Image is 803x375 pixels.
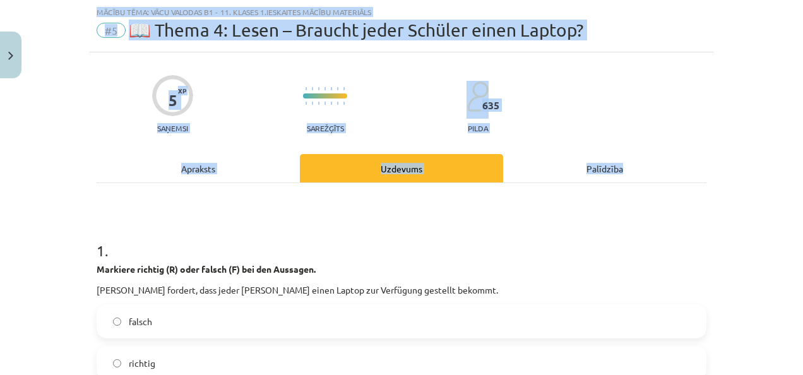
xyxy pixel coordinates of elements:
img: icon-short-line-57e1e144782c952c97e751825c79c345078a6d821885a25fce030b3d8c18986b.svg [318,102,319,105]
img: icon-short-line-57e1e144782c952c97e751825c79c345078a6d821885a25fce030b3d8c18986b.svg [343,102,345,105]
img: icon-short-line-57e1e144782c952c97e751825c79c345078a6d821885a25fce030b3d8c18986b.svg [312,87,313,90]
p: Saņemsi [152,124,193,133]
img: icon-short-line-57e1e144782c952c97e751825c79c345078a6d821885a25fce030b3d8c18986b.svg [337,102,338,105]
strong: Markiere richtig (R) oder falsch (F) bei den Aussagen. [97,263,316,275]
img: icon-close-lesson-0947bae3869378f0d4975bcd49f059093ad1ed9edebbc8119c70593378902aed.svg [8,52,13,60]
img: icon-short-line-57e1e144782c952c97e751825c79c345078a6d821885a25fce030b3d8c18986b.svg [318,87,319,90]
img: icon-short-line-57e1e144782c952c97e751825c79c345078a6d821885a25fce030b3d8c18986b.svg [312,102,313,105]
div: 5 [169,92,177,109]
h1: 1 . [97,220,706,259]
input: richtig [113,359,121,367]
div: Apraksts [97,154,300,182]
input: falsch [113,318,121,326]
span: richtig [129,357,155,370]
div: Palīdzība [503,154,706,182]
div: Uzdevums [300,154,503,182]
img: icon-short-line-57e1e144782c952c97e751825c79c345078a6d821885a25fce030b3d8c18986b.svg [337,87,338,90]
span: 📖 Thema 4: Lesen – Braucht jeder Schüler einen Laptop? [129,20,583,40]
img: icon-short-line-57e1e144782c952c97e751825c79c345078a6d821885a25fce030b3d8c18986b.svg [306,102,307,105]
span: 635 [482,100,499,111]
img: icon-short-line-57e1e144782c952c97e751825c79c345078a6d821885a25fce030b3d8c18986b.svg [324,87,326,90]
div: Mācību tēma: Vācu valodas b1 - 11. klases 1.ieskaites mācību materiāls [97,8,706,16]
img: icon-short-line-57e1e144782c952c97e751825c79c345078a6d821885a25fce030b3d8c18986b.svg [331,87,332,90]
span: #5 [97,23,126,38]
img: icon-short-line-57e1e144782c952c97e751825c79c345078a6d821885a25fce030b3d8c18986b.svg [324,102,326,105]
span: XP [178,87,186,94]
img: icon-short-line-57e1e144782c952c97e751825c79c345078a6d821885a25fce030b3d8c18986b.svg [343,87,345,90]
img: students-c634bb4e5e11cddfef0936a35e636f08e4e9abd3cc4e673bd6f9a4125e45ecb1.svg [467,81,489,112]
img: icon-short-line-57e1e144782c952c97e751825c79c345078a6d821885a25fce030b3d8c18986b.svg [331,102,332,105]
p: pilda [468,124,488,133]
p: [PERSON_NAME] fordert, dass jeder [PERSON_NAME] einen Laptop zur Verfügung gestellt bekommt. [97,283,706,297]
p: Sarežģīts [307,124,344,133]
span: falsch [129,315,152,328]
img: icon-short-line-57e1e144782c952c97e751825c79c345078a6d821885a25fce030b3d8c18986b.svg [306,87,307,90]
